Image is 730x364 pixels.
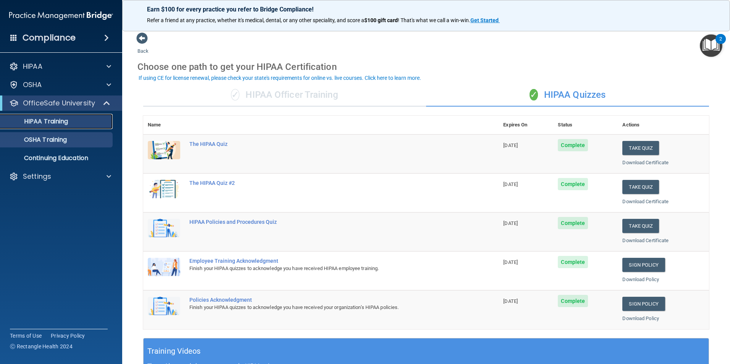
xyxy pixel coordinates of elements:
span: Ⓒ Rectangle Health 2024 [10,343,73,350]
a: Back [137,39,149,54]
p: HIPAA Training [5,118,68,125]
span: Complete [558,178,588,190]
div: If using CE for license renewal, please check your state's requirements for online vs. live cours... [139,75,421,81]
img: PMB logo [9,8,113,23]
div: Finish your HIPAA quizzes to acknowledge you have received your organization’s HIPAA policies. [189,303,460,312]
span: [DATE] [503,259,518,265]
div: Policies Acknowledgment [189,297,460,303]
a: Download Certificate [622,238,669,243]
a: Download Certificate [622,199,669,204]
div: Employee Training Acknowledgment [189,258,460,264]
div: HIPAA Officer Training [143,84,426,107]
span: [DATE] [503,181,518,187]
a: Sign Policy [622,258,665,272]
p: OfficeSafe University [23,99,95,108]
th: Expires On [499,116,553,134]
a: Download Policy [622,277,659,282]
span: Complete [558,256,588,268]
span: ✓ [231,89,239,100]
th: Status [553,116,618,134]
button: Take Quiz [622,219,659,233]
a: Download Policy [622,315,659,321]
span: ! That's what we call a win-win. [398,17,470,23]
span: [DATE] [503,220,518,226]
a: Sign Policy [622,297,665,311]
div: Finish your HIPAA quizzes to acknowledge you have received HIPAA employee training. [189,264,460,273]
div: 2 [719,39,722,49]
th: Name [143,116,185,134]
span: Complete [558,217,588,229]
span: Refer a friend at any practice, whether it's medical, dental, or any other speciality, and score a [147,17,364,23]
p: Continuing Education [5,154,109,162]
span: ✓ [530,89,538,100]
a: Terms of Use [10,332,42,340]
p: OSHA [23,80,42,89]
div: The HIPAA Quiz [189,141,460,147]
div: Choose one path to get your HIPAA Certification [137,56,715,78]
button: Take Quiz [622,141,659,155]
button: Open Resource Center, 2 new notifications [700,34,722,57]
button: Take Quiz [622,180,659,194]
a: HIPAA [9,62,111,71]
a: OSHA [9,80,111,89]
span: Complete [558,139,588,151]
h4: Compliance [23,32,76,43]
a: Privacy Policy [51,332,85,340]
p: Earn $100 for every practice you refer to Bridge Compliance! [147,6,705,13]
h5: Training Videos [147,345,201,358]
strong: $100 gift card [364,17,398,23]
strong: Get Started [470,17,499,23]
div: The HIPAA Quiz #2 [189,180,460,186]
a: OfficeSafe University [9,99,111,108]
a: Download Certificate [622,160,669,165]
p: Settings [23,172,51,181]
p: HIPAA [23,62,42,71]
span: Complete [558,295,588,307]
div: HIPAA Policies and Procedures Quiz [189,219,460,225]
div: HIPAA Quizzes [426,84,709,107]
a: Get Started [470,17,500,23]
button: If using CE for license renewal, please check your state's requirements for online vs. live cours... [137,74,422,82]
span: [DATE] [503,142,518,148]
th: Actions [618,116,709,134]
span: [DATE] [503,298,518,304]
p: OSHA Training [5,136,67,144]
a: Settings [9,172,111,181]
